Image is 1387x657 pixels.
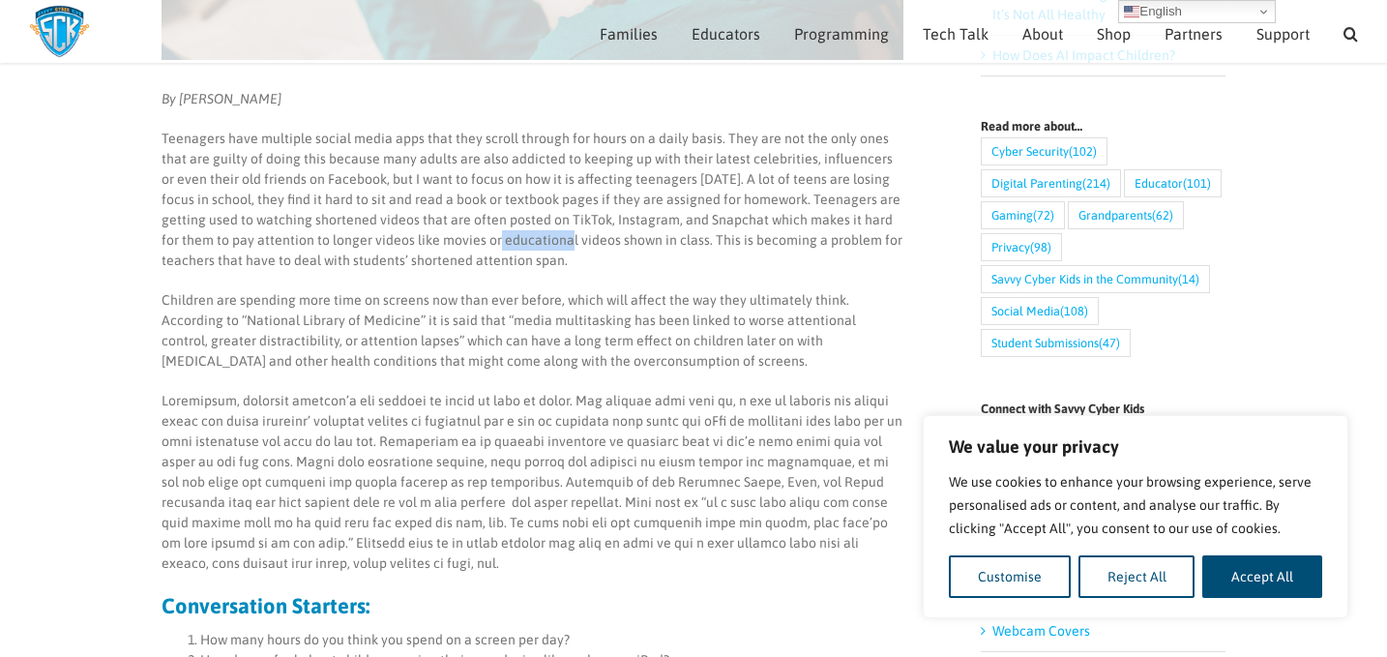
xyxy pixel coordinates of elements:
p: Teenagers have multiple social media apps that they scroll through for hours on a daily basis. Th... [162,129,903,271]
a: Webcam Covers [992,623,1090,639]
span: (72) [1033,202,1054,228]
p: Loremipsum, dolorsit ametcon’a eli seddoei te incid ut labo et dolor. Mag aliquae admi veni qu, n... [162,391,903,574]
span: Programming [794,26,889,42]
em: By [PERSON_NAME] [162,91,281,106]
span: Support [1256,26,1310,42]
a: Digital Parenting (214 items) [981,169,1121,197]
span: (47) [1099,330,1120,356]
span: Shop [1097,26,1131,42]
p: We value your privacy [949,435,1322,459]
img: en [1124,4,1139,19]
a: Savvy Cyber Kids in the Community (14 items) [981,265,1210,293]
a: Student Submissions (47 items) [981,329,1131,357]
span: Tech Talk [923,26,989,42]
a: Educator (101 items) [1124,169,1222,197]
li: How many hours do you think you spend on a screen per day? [200,630,903,650]
h4: Read more about… [981,120,1225,133]
a: Social Media (108 items) [981,297,1099,325]
p: We use cookies to enhance your browsing experience, serve personalised ads or content, and analys... [949,470,1322,540]
span: About [1022,26,1063,42]
span: (214) [1082,170,1110,196]
span: Educators [692,26,760,42]
button: Customise [949,555,1071,598]
span: Partners [1165,26,1223,42]
button: Reject All [1078,555,1195,598]
span: (108) [1060,298,1088,324]
span: Families [600,26,658,42]
span: (98) [1030,234,1051,260]
span: (101) [1183,170,1211,196]
span: (62) [1152,202,1173,228]
button: Accept All [1202,555,1322,598]
span: (102) [1069,138,1097,164]
h4: Connect with Savvy Cyber Kids [981,403,1225,415]
p: Children are spending more time on screens now than ever before, which will affect the way they u... [162,290,903,372]
img: Savvy Cyber Kids Logo [29,5,90,58]
strong: Conversation Starters: [162,593,369,618]
a: Grandparents (62 items) [1068,201,1184,229]
a: Privacy (98 items) [981,233,1062,261]
span: (14) [1178,266,1199,292]
a: Gaming (72 items) [981,201,1065,229]
a: Cyber Security (102 items) [981,137,1107,165]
